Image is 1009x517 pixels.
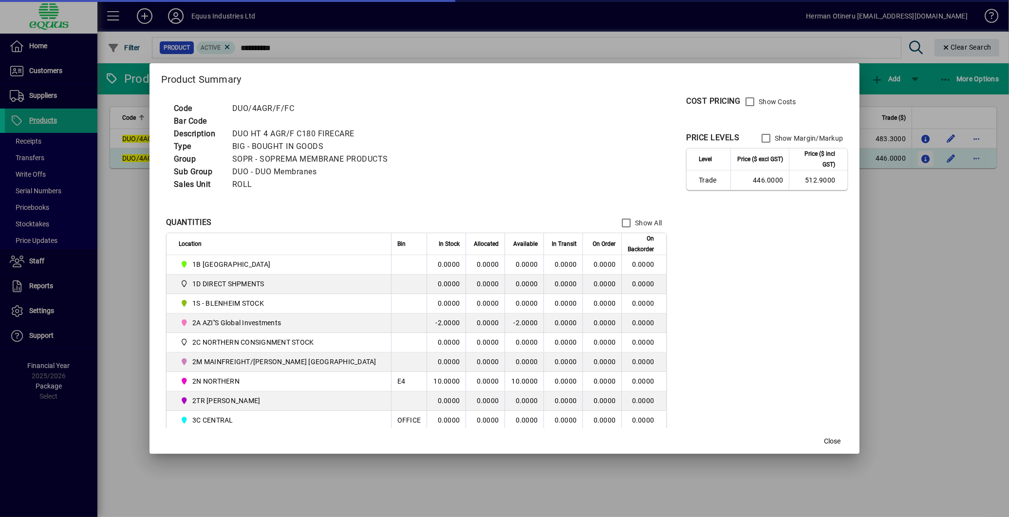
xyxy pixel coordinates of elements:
td: 10.0000 [504,372,543,391]
span: 1S - BLENHEIM STOCK [179,297,380,309]
td: 0.0000 [427,294,466,314]
span: 0.0000 [594,299,616,307]
span: Close [824,436,841,446]
td: 0.0000 [466,411,504,430]
td: 0.0000 [621,333,666,352]
span: 1S - BLENHEIM STOCK [192,298,264,308]
span: 0.0000 [555,260,577,268]
td: 0.0000 [427,391,466,411]
span: 0.0000 [555,299,577,307]
td: 0.0000 [466,352,504,372]
td: 0.0000 [621,352,666,372]
span: 2A AZI''S Global Investments [192,318,281,328]
span: 2M MAINFREIGHT/[PERSON_NAME] [GEOGRAPHIC_DATA] [192,357,376,367]
div: PRICE LEVELS [686,132,739,144]
td: Sales Unit [169,178,227,191]
span: Allocated [474,239,499,249]
span: On Backorder [628,233,654,255]
td: 0.0000 [466,294,504,314]
td: E4 [391,372,427,391]
td: 0.0000 [504,294,543,314]
span: 1D DIRECT SHPMENTS [179,278,380,290]
div: COST PRICING [686,95,740,107]
span: 2TR [PERSON_NAME] [192,396,260,406]
td: 0.0000 [466,372,504,391]
td: 0.0000 [504,411,543,430]
span: 0.0000 [555,397,577,405]
span: 0.0000 [594,397,616,405]
span: 3C CENTRAL [179,414,380,426]
span: 3C CENTRAL [192,415,233,425]
span: Price ($ incl GST) [795,148,835,170]
h2: Product Summary [149,63,860,92]
td: 512.9000 [789,170,847,190]
span: 0.0000 [555,338,577,346]
span: 0.0000 [555,358,577,366]
span: 2N NORTHERN [179,375,380,387]
span: Available [513,239,538,249]
td: Group [169,153,227,166]
td: Type [169,140,227,153]
span: 2C NORTHERN CONSIGNMENT STOCK [179,336,380,348]
td: 0.0000 [504,333,543,352]
span: 2TR TOM RYAN CARTAGE [179,395,380,406]
td: 0.0000 [504,255,543,275]
td: 0.0000 [466,255,504,275]
span: Price ($ excl GST) [737,154,783,165]
span: In Stock [439,239,460,249]
span: 1B [GEOGRAPHIC_DATA] [192,259,270,269]
span: 0.0000 [594,319,616,327]
td: DUO/4AGR/F/FC [227,102,400,115]
span: 2M MAINFREIGHT/OWENS AUCKLAND [179,356,380,368]
span: Trade [699,175,725,185]
td: OFFICE [391,411,427,430]
td: Sub Group [169,166,227,178]
td: 0.0000 [621,314,666,333]
td: 0.0000 [621,411,666,430]
td: 0.0000 [466,314,504,333]
td: 0.0000 [504,391,543,411]
div: QUANTITIES [166,217,212,228]
label: Show All [633,218,662,228]
td: 0.0000 [621,275,666,294]
span: In Transit [552,239,577,249]
span: 2A AZI''S Global Investments [179,317,380,329]
td: 0.0000 [466,333,504,352]
td: 0.0000 [621,255,666,275]
td: 0.0000 [621,372,666,391]
span: 2N NORTHERN [192,376,240,386]
td: Code [169,102,227,115]
span: 1D DIRECT SHPMENTS [192,279,264,289]
span: On Order [593,239,616,249]
button: Close [817,432,848,450]
span: 1B BLENHEIM [179,258,380,270]
td: 0.0000 [427,352,466,372]
td: SOPR - SOPREMA MEMBRANE PRODUCTS [227,153,400,166]
td: 0.0000 [466,275,504,294]
span: 0.0000 [555,377,577,385]
span: 0.0000 [594,377,616,385]
td: DUO - DUO Membranes [227,166,400,178]
span: 0.0000 [594,358,616,366]
span: 0.0000 [555,280,577,288]
td: BIG - BOUGHT IN GOODS [227,140,400,153]
td: 0.0000 [621,391,666,411]
td: 0.0000 [427,275,466,294]
td: DUO HT 4 AGR/F C180 FIRECARE [227,128,400,140]
td: Bar Code [169,115,227,128]
label: Show Margin/Markup [773,133,843,143]
span: 0.0000 [594,260,616,268]
span: 0.0000 [594,280,616,288]
td: 0.0000 [466,391,504,411]
td: 10.0000 [427,372,466,391]
span: Location [179,239,202,249]
td: 0.0000 [427,411,466,430]
td: ROLL [227,178,400,191]
td: 446.0000 [730,170,789,190]
label: Show Costs [757,97,796,107]
span: 2C NORTHERN CONSIGNMENT STOCK [192,337,314,347]
td: Description [169,128,227,140]
span: 0.0000 [555,319,577,327]
span: 0.0000 [594,416,616,424]
td: -2.0000 [427,314,466,333]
